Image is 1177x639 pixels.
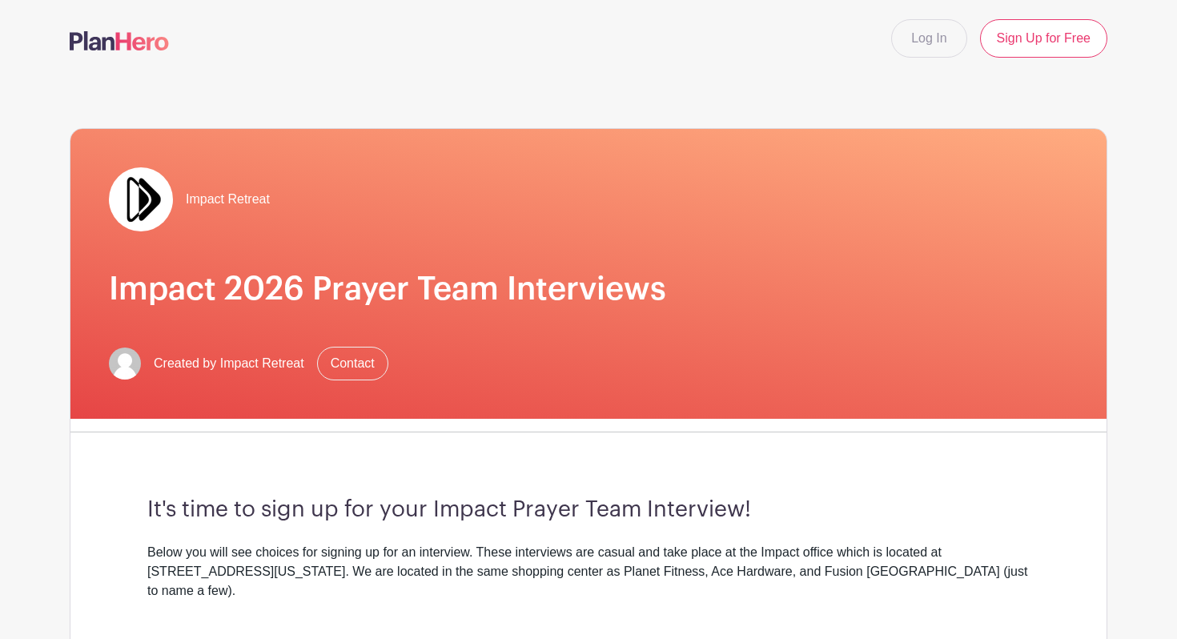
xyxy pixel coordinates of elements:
[70,31,169,50] img: logo-507f7623f17ff9eddc593b1ce0a138ce2505c220e1c5a4e2b4648c50719b7d32.svg
[147,543,1030,601] div: Below you will see choices for signing up for an interview. These interviews are casual and take ...
[891,19,966,58] a: Log In
[109,167,173,231] img: Double%20Arrow%20Logo.jpg
[186,190,270,209] span: Impact Retreat
[109,270,1068,308] h1: Impact 2026 Prayer Team Interviews
[980,19,1107,58] a: Sign Up for Free
[147,496,1030,524] h3: It's time to sign up for your Impact Prayer Team Interview!
[154,354,304,373] span: Created by Impact Retreat
[317,347,388,380] a: Contact
[109,348,141,380] img: default-ce2991bfa6775e67f084385cd625a349d9dcbb7a52a09fb2fda1e96e2d18dcdb.png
